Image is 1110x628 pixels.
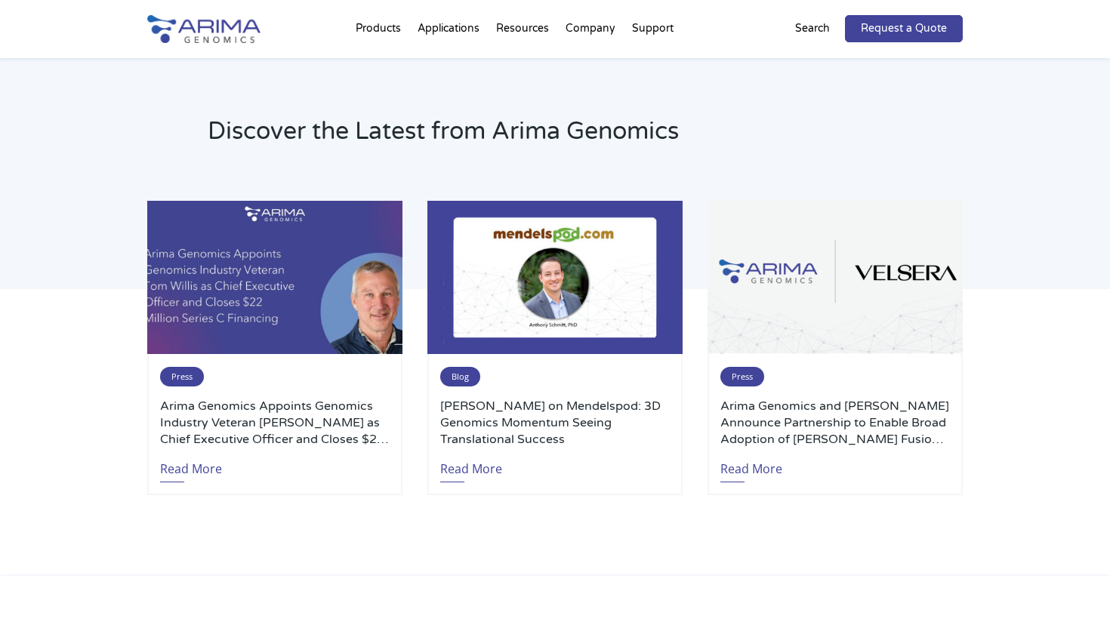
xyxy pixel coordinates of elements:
[147,15,261,43] img: Arima-Genomics-logo
[1034,556,1110,628] iframe: Chat Widget
[708,201,963,354] img: Arima-Genomics-and-Velsera-Logos-500x300.png
[427,201,683,354] img: Anthony-Schmitt-PhD-2-500x300.jpg
[160,448,222,482] a: Read More
[720,448,782,482] a: Read More
[160,367,204,386] span: Press
[208,115,963,160] h2: Discover the Latest from Arima Genomics
[440,398,670,448] a: [PERSON_NAME] on Mendelspod: 3D Genomics Momentum Seeing Translational Success
[720,367,764,386] span: Press
[720,398,950,448] a: Arima Genomics and [PERSON_NAME] Announce Partnership to Enable Broad Adoption of [PERSON_NAME] F...
[795,19,830,38] p: Search
[440,448,502,482] a: Read More
[160,398,390,448] a: Arima Genomics Appoints Genomics Industry Veteran [PERSON_NAME] as Chief Executive Officer and Cl...
[845,15,963,42] a: Request a Quote
[440,367,480,386] span: Blog
[147,201,402,354] img: Personnel-Announcement-LinkedIn-Carousel-22025-1-500x300.jpg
